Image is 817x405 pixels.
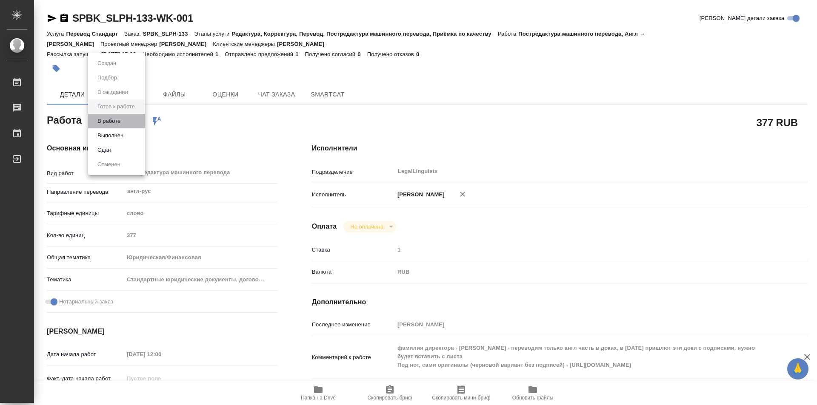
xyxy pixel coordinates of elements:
button: Сдан [95,145,113,155]
button: Выполнен [95,131,126,140]
button: В ожидании [95,88,131,97]
button: В работе [95,116,123,126]
button: Создан [95,59,119,68]
button: Готов к работе [95,102,137,111]
button: Отменен [95,160,123,169]
button: Подбор [95,73,120,82]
